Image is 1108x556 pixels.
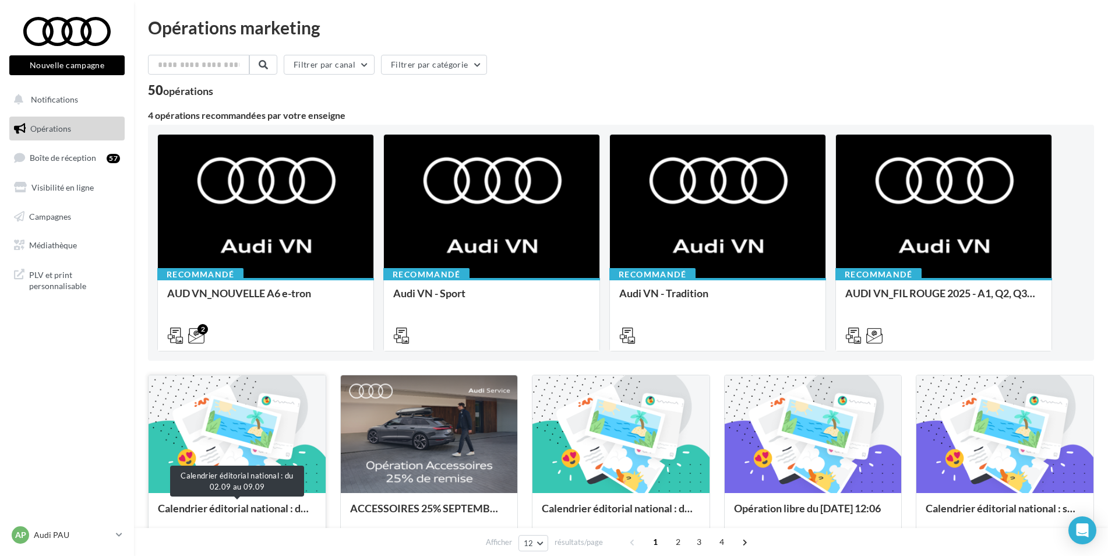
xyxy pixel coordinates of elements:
div: 2 [197,324,208,335]
span: Campagnes [29,211,71,221]
p: Audi PAU [34,529,111,541]
div: Recommandé [609,268,696,281]
a: Campagnes [7,205,127,229]
a: PLV et print personnalisable [7,262,127,297]
button: 12 [518,535,548,551]
div: AUD VN_NOUVELLE A6 e-tron [167,287,364,311]
div: Recommandé [835,268,922,281]
div: Calendrier éditorial national : du 02.09 au 09.09 [542,502,700,526]
div: opérations [163,86,213,96]
span: Notifications [31,94,78,104]
span: Boîte de réception [30,153,96,163]
div: Calendrier éditorial national : semaine du 25.08 au 31.08 [926,502,1084,526]
span: 3 [690,533,708,551]
span: Opérations [30,124,71,133]
span: 2 [669,533,687,551]
span: PLV et print personnalisable [29,267,120,292]
div: 57 [107,154,120,163]
span: résultats/page [555,537,603,548]
div: Open Intercom Messenger [1068,516,1096,544]
span: AP [15,529,26,541]
div: Opération libre du [DATE] 12:06 [734,502,892,526]
div: Audi VN - Sport [393,287,590,311]
div: Calendrier éditorial national : du 02.09 au 09.09 [158,502,316,526]
button: Nouvelle campagne [9,55,125,75]
div: Opérations marketing [148,19,1094,36]
a: Opérations [7,117,127,141]
span: 4 [712,533,731,551]
div: Calendrier éditorial national : du 02.09 au 09.09 [170,466,304,497]
span: Afficher [486,537,512,548]
span: Médiathèque [29,240,77,250]
a: Boîte de réception57 [7,145,127,170]
div: ACCESSOIRES 25% SEPTEMBRE - AUDI SERVICE [350,502,509,526]
span: Visibilité en ligne [31,182,94,192]
div: Audi VN - Tradition [619,287,816,311]
span: 1 [646,533,665,551]
div: 50 [148,84,213,97]
button: Filtrer par canal [284,55,375,75]
div: Recommandé [157,268,244,281]
a: Visibilité en ligne [7,175,127,200]
span: 12 [524,539,534,548]
button: Notifications [7,87,122,112]
a: Médiathèque [7,233,127,258]
div: 4 opérations recommandées par votre enseigne [148,111,1094,120]
a: AP Audi PAU [9,524,125,546]
div: AUDI VN_FIL ROUGE 2025 - A1, Q2, Q3, Q5 et Q4 e-tron [845,287,1042,311]
div: Recommandé [383,268,470,281]
button: Filtrer par catégorie [381,55,487,75]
